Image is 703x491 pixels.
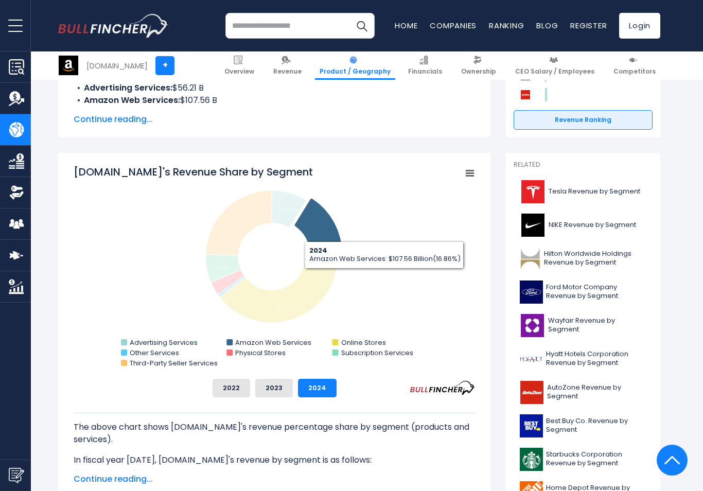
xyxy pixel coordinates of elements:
[430,20,477,31] a: Companies
[225,218,248,226] tspan: 24.48 %
[74,165,475,371] svg: Amazon.com's Revenue Share by Segment
[74,82,475,94] li: $56.21 B
[235,338,311,347] text: Amazon Web Services
[546,350,646,367] span: Hyatt Hotels Corporation Revenue by Segment
[84,82,172,94] b: Advertising Services:
[255,379,293,397] button: 2023
[278,206,294,214] tspan: 8.81 %
[224,67,254,76] span: Overview
[84,94,180,106] b: Amazon Web Services:
[315,51,395,80] a: Product / Geography
[456,51,501,80] a: Ownership
[320,67,391,76] span: Product / Geography
[511,51,599,80] a: CEO Salary / Employees
[74,421,475,446] p: The above chart shows [DOMAIN_NAME]'s revenue percentage share by segment (products and services).
[549,221,636,230] span: NIKE Revenue by Segment
[74,165,313,179] tspan: [DOMAIN_NAME]'s Revenue Share by Segment
[546,450,646,468] span: Starbucks Corporation Revenue by Segment
[520,347,543,371] img: H logo
[514,445,653,474] a: Starbucks Corporation Revenue by Segment
[74,454,475,466] p: In fiscal year [DATE], [DOMAIN_NAME]'s revenue by segment is as follows:
[520,247,541,270] img: HLT logo
[520,280,543,304] img: F logo
[514,345,653,373] a: Hyatt Hotels Corporation Revenue by Segment
[514,110,653,130] a: Revenue Ranking
[514,311,653,340] a: Wayfair Revenue by Segment
[519,88,532,101] img: AutoZone competitors logo
[220,51,259,80] a: Overview
[514,178,653,206] a: Tesla Revenue by Segment
[520,314,545,337] img: W logo
[609,51,660,80] a: Competitors
[520,448,543,471] img: SBUX logo
[298,379,337,397] button: 2024
[86,60,148,72] div: [DOMAIN_NAME]
[520,180,546,203] img: TSLA logo
[546,283,646,301] span: Ford Motor Company Revenue by Segment
[213,379,250,397] button: 2022
[403,51,447,80] a: Financials
[130,338,198,347] text: Advertising Services
[547,383,646,401] span: AutoZone Revenue by Segment
[59,56,78,75] img: AMZN logo
[489,20,524,31] a: Ranking
[74,473,475,485] span: Continue reading...
[235,348,286,358] text: Physical Stores
[514,161,653,169] p: Related
[514,278,653,306] a: Ford Motor Company Revenue by Segment
[514,244,653,273] a: Hilton Worldwide Holdings Revenue by Segment
[570,20,607,31] a: Register
[341,348,413,358] text: Subscription Services
[58,14,169,38] a: Go to homepage
[273,67,302,76] span: Revenue
[74,113,475,126] span: Continue reading...
[341,338,386,347] text: Online Stores
[536,20,558,31] a: Blog
[215,265,229,271] tspan: 6.96 %
[9,185,24,200] img: Ownership
[130,358,218,368] text: Third-Party Seller Services
[349,13,375,39] button: Search
[515,67,594,76] span: CEO Salary / Employees
[514,378,653,407] a: AutoZone Revenue by Segment
[155,56,174,75] a: +
[269,51,306,80] a: Revenue
[520,381,544,404] img: AZO logo
[277,303,298,311] tspan: 38.72 %
[461,67,496,76] span: Ownership
[514,211,653,239] a: NIKE Revenue by Segment
[520,214,546,237] img: NKE logo
[130,348,179,358] text: Other Services
[546,417,646,434] span: Best Buy Co. Revenue by Segment
[613,67,656,76] span: Competitors
[74,94,475,107] li: $107.56 B
[548,317,646,334] span: Wayfair Revenue by Segment
[395,20,417,31] a: Home
[514,412,653,440] a: Best Buy Co. Revenue by Segment
[58,14,169,38] img: bullfincher logo
[544,250,646,267] span: Hilton Worldwide Holdings Revenue by Segment
[619,13,660,39] a: Login
[520,414,543,437] img: BBY logo
[549,187,640,196] span: Tesla Revenue by Segment
[408,67,442,76] span: Financials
